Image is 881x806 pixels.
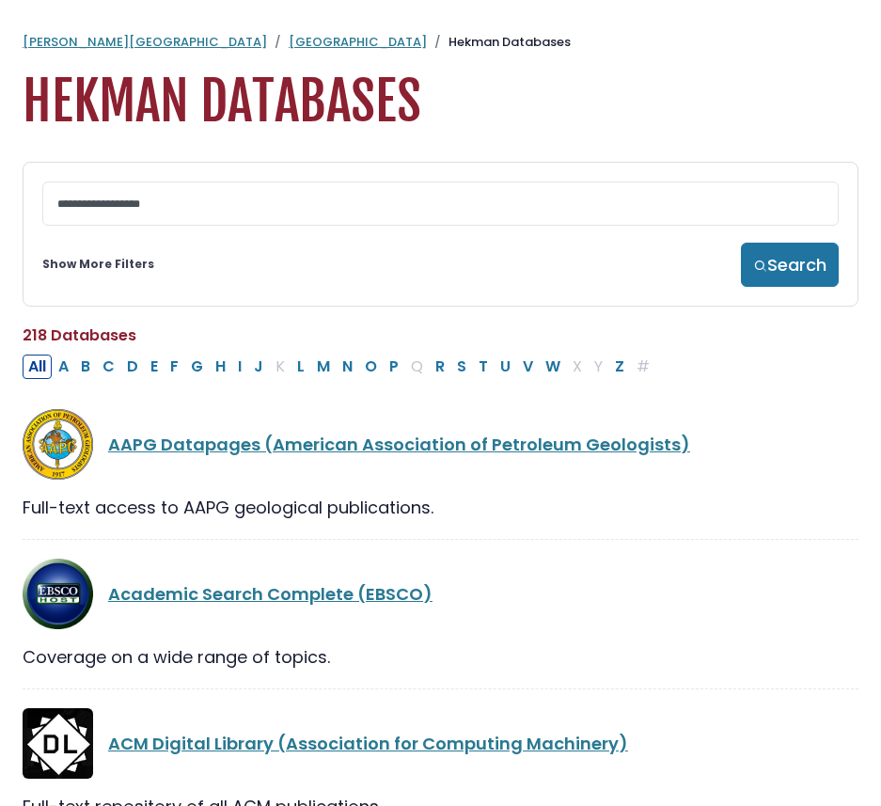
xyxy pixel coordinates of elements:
[23,495,858,520] div: Full-text access to AAPG geological publications.
[291,355,310,379] button: Filter Results L
[165,355,184,379] button: Filter Results F
[23,71,858,134] h1: Hekman Databases
[108,582,433,606] a: Academic Search Complete (EBSCO)
[210,355,231,379] button: Filter Results H
[42,182,839,226] input: Search database by title or keyword
[23,324,136,346] span: 218 Databases
[609,355,630,379] button: Filter Results Z
[289,33,427,51] a: [GEOGRAPHIC_DATA]
[23,644,858,670] div: Coverage on a wide range of topics.
[23,354,657,377] div: Alpha-list to filter by first letter of database name
[427,33,571,52] li: Hekman Databases
[741,243,839,287] button: Search
[248,355,269,379] button: Filter Results J
[97,355,120,379] button: Filter Results C
[121,355,144,379] button: Filter Results D
[540,355,566,379] button: Filter Results W
[75,355,96,379] button: Filter Results B
[359,355,383,379] button: Filter Results O
[23,33,858,52] nav: breadcrumb
[185,355,209,379] button: Filter Results G
[430,355,450,379] button: Filter Results R
[473,355,494,379] button: Filter Results T
[42,256,154,273] a: Show More Filters
[23,355,52,379] button: All
[53,355,74,379] button: Filter Results A
[23,33,267,51] a: [PERSON_NAME][GEOGRAPHIC_DATA]
[451,355,472,379] button: Filter Results S
[337,355,358,379] button: Filter Results N
[108,732,628,755] a: ACM Digital Library (Association for Computing Machinery)
[311,355,336,379] button: Filter Results M
[384,355,404,379] button: Filter Results P
[145,355,164,379] button: Filter Results E
[232,355,247,379] button: Filter Results I
[108,433,690,456] a: AAPG Datapages (American Association of Petroleum Geologists)
[517,355,539,379] button: Filter Results V
[495,355,516,379] button: Filter Results U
